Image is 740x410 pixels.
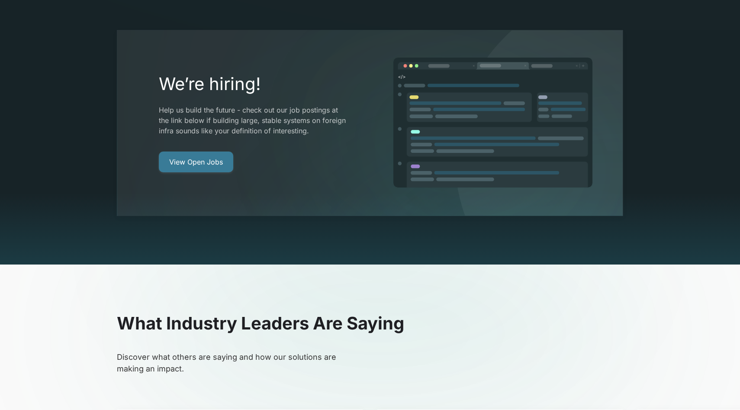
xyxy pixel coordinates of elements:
[393,57,593,189] img: image
[159,74,348,94] h2: We’re hiring!
[159,152,233,172] a: View Open Jobs
[159,105,348,136] p: Help us build the future - check out our job postings at the link below if building large, stable...
[697,368,740,410] iframe: Chat Widget
[117,313,623,334] h2: What Industry Leaders Are Saying
[117,351,348,374] p: Discover what others are saying and how our solutions are making an impact.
